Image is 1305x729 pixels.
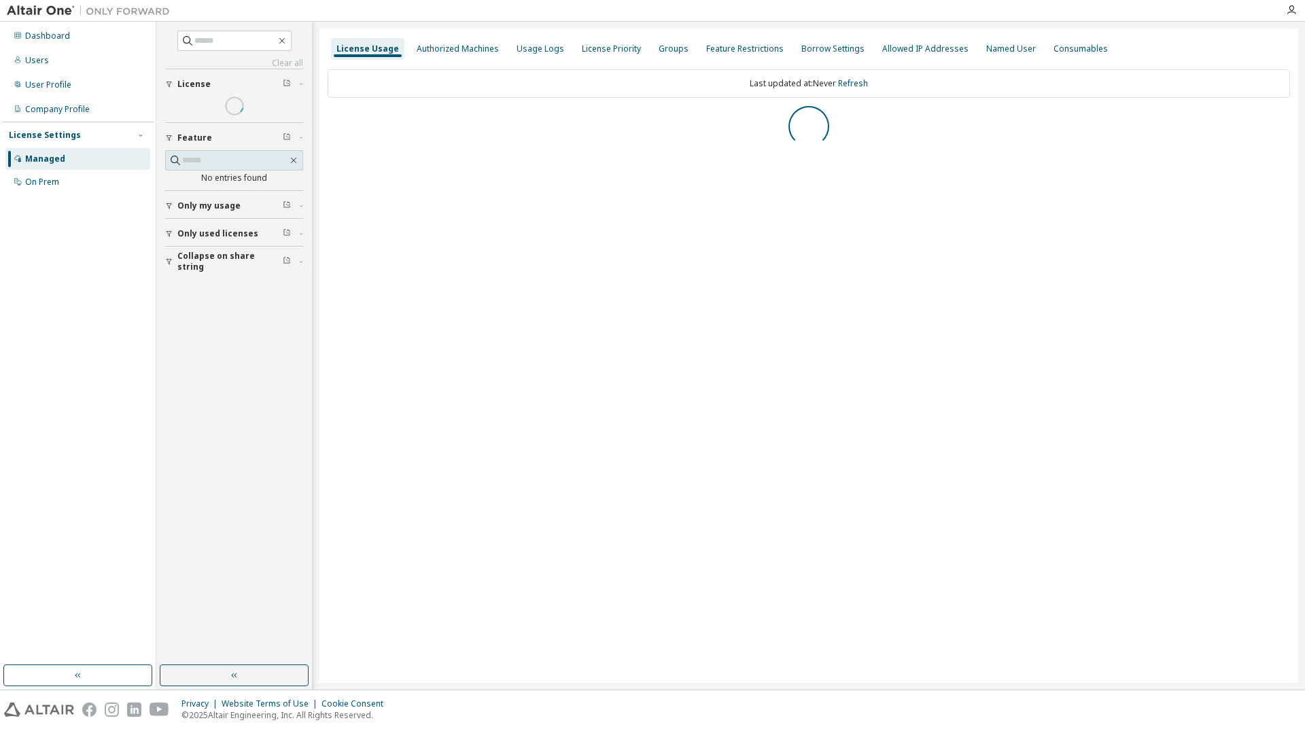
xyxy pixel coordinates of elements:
[283,256,291,267] span: Clear filter
[105,703,119,717] img: instagram.svg
[165,247,303,277] button: Collapse on share string
[165,123,303,153] button: Feature
[328,69,1290,98] div: Last updated at: Never
[659,43,689,54] div: Groups
[165,191,303,221] button: Only my usage
[838,77,868,89] a: Refresh
[150,703,169,717] img: youtube.svg
[165,69,303,99] button: License
[165,173,303,183] div: No entries found
[222,698,321,709] div: Website Terms of Use
[283,200,291,211] span: Clear filter
[25,79,71,90] div: User Profile
[165,58,303,69] a: Clear all
[582,43,641,54] div: License Priority
[7,4,177,18] img: Altair One
[25,154,65,164] div: Managed
[882,43,969,54] div: Allowed IP Addresses
[82,703,97,717] img: facebook.svg
[25,177,59,188] div: On Prem
[706,43,784,54] div: Feature Restrictions
[25,31,70,41] div: Dashboard
[177,79,211,90] span: License
[517,43,564,54] div: Usage Logs
[177,200,241,211] span: Only my usage
[177,251,283,272] span: Collapse on share string
[1054,43,1108,54] div: Consumables
[417,43,499,54] div: Authorized Machines
[165,219,303,249] button: Only used licenses
[986,43,1036,54] div: Named User
[177,132,212,143] span: Feature
[177,228,258,239] span: Only used licenses
[9,130,81,141] div: License Settings
[283,79,291,90] span: Clear filter
[283,228,291,239] span: Clear filter
[801,43,865,54] div: Borrow Settings
[25,104,90,115] div: Company Profile
[127,703,141,717] img: linkedin.svg
[283,132,291,143] span: Clear filter
[321,698,391,709] div: Cookie Consent
[4,703,74,717] img: altair_logo.svg
[181,698,222,709] div: Privacy
[181,709,391,721] p: © 2025 Altair Engineering, Inc. All Rights Reserved.
[25,55,49,66] div: Users
[336,43,399,54] div: License Usage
